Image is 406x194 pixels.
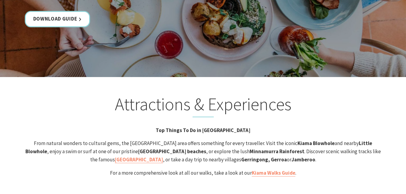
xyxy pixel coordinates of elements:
[24,94,382,117] h2: Attractions & Experiences
[25,140,381,163] span: From natural wonders to cultural gems, the [GEOGRAPHIC_DATA] area offers something for every trav...
[25,11,90,27] a: Download Guide
[115,156,163,163] a: [GEOGRAPHIC_DATA]
[241,156,287,163] strong: Gerringong, Gerroa
[156,127,250,134] strong: Top Things To Do in [GEOGRAPHIC_DATA]
[250,148,304,155] strong: Minnamurra Rainforest
[291,156,315,163] strong: Jamberoo
[138,148,206,155] strong: [GEOGRAPHIC_DATA] beaches
[110,170,296,176] span: For a more comprehensive look at all our walks, take a look at our .
[297,140,335,147] strong: Kiama Blowhole
[252,170,295,176] a: Kiama Walks Guide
